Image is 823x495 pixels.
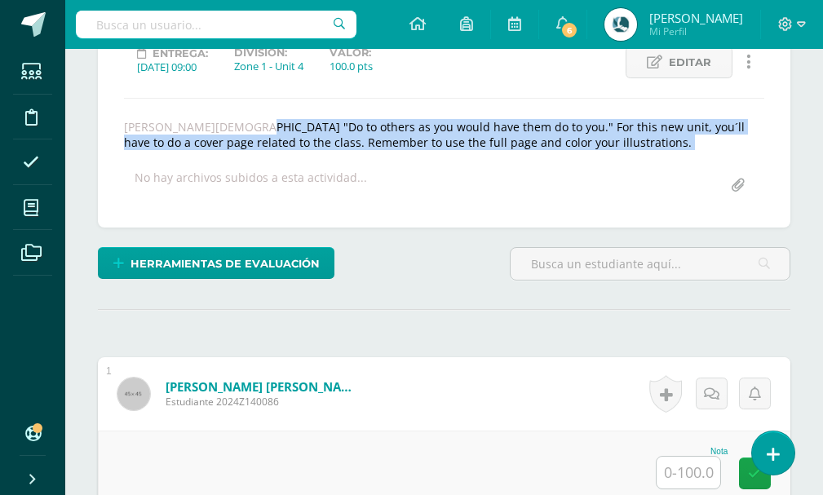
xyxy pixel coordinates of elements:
[76,11,356,38] input: Busca un usuario...
[649,24,743,38] span: Mi Perfil
[604,8,637,41] img: 0db7ad12a37ea8aabdf6c45f28ac505c.png
[166,378,361,395] a: [PERSON_NAME] [PERSON_NAME]
[137,60,208,74] div: [DATE] 09:00
[131,249,320,279] span: Herramientas de evaluación
[234,46,303,59] label: División:
[135,170,367,201] div: No hay archivos subidos a esta actividad...
[330,46,373,59] label: Valor:
[153,47,208,60] span: Entrega:
[656,447,728,456] div: Nota
[649,10,743,26] span: [PERSON_NAME]
[98,247,334,279] a: Herramientas de evaluación
[657,457,720,488] input: 0-100.0
[117,378,150,410] img: 45x45
[511,248,790,280] input: Busca un estudiante aquí...
[669,47,711,77] span: Editar
[560,21,578,39] span: 6
[234,59,303,73] div: Zone 1 - Unit 4
[166,395,361,409] span: Estudiante 2024Z140086
[330,59,373,73] div: 100.0 pts
[117,119,771,150] div: [PERSON_NAME][DEMOGRAPHIC_DATA] "Do to others as you would have them do to you." For this new uni...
